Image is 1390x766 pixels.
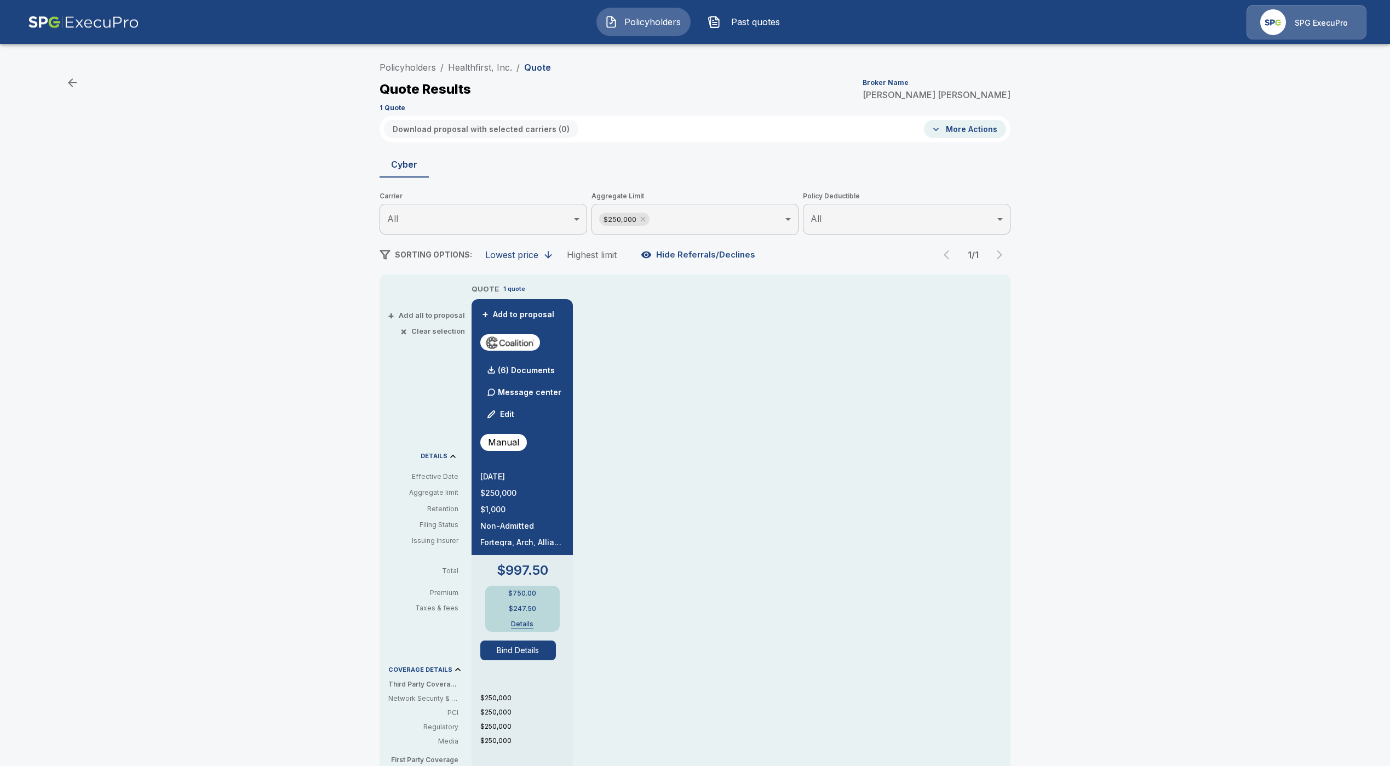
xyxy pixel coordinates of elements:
[509,605,536,612] p: $247.50
[863,79,909,86] p: Broker Name
[699,8,794,36] button: Past quotes IconPast quotes
[962,250,984,259] p: 1 / 1
[488,436,519,449] p: Manual
[380,83,471,96] p: Quote Results
[1260,9,1286,35] img: Agency Icon
[400,328,407,335] span: ×
[863,90,1010,99] p: [PERSON_NAME] [PERSON_NAME]
[501,621,544,627] button: Details
[1295,18,1348,28] p: SPG ExecuPro
[567,249,617,260] div: Highest limit
[380,151,429,178] button: Cyber
[388,520,458,530] p: Filing Status
[599,213,641,226] span: $250,000
[485,249,538,260] div: Lowest price
[622,15,682,28] span: Policyholders
[605,15,618,28] img: Policyholders Icon
[388,536,458,546] p: Issuing Insurer
[1247,5,1366,39] a: Agency IconSPG ExecuPro
[395,250,472,259] span: SORTING OPTIONS:
[803,191,1010,202] span: Policy Deductible
[483,403,520,425] button: Edit
[480,308,557,321] button: +Add to proposal
[811,213,822,224] span: All
[421,453,447,459] p: DETAILS
[380,61,551,74] nav: breadcrumb
[480,707,573,717] p: $250,000
[472,284,499,295] p: QUOTE
[498,367,555,374] p: (6) Documents
[448,62,512,73] a: Healthfirst, Inc.
[380,191,587,202] span: Carrier
[388,708,458,718] p: PCI
[480,489,564,497] p: $250,000
[480,522,564,530] p: Non-Admitted
[508,590,536,597] p: $750.00
[480,693,573,703] p: $250,000
[485,334,536,351] img: coalitioncyber
[388,605,467,611] p: Taxes & fees
[388,667,452,673] p: COVERAGE DETAILS
[390,312,465,319] button: +Add all to proposal
[388,679,467,689] p: Third Party Coverage
[28,5,139,39] img: AA Logo
[498,386,561,398] p: Message center
[388,694,458,704] p: Network Security & Privacy Liability
[480,473,564,481] p: [DATE]
[403,328,465,335] button: ×Clear selection
[380,105,405,111] p: 1 Quote
[639,244,760,265] button: Hide Referrals/Declines
[440,61,444,74] li: /
[388,488,458,498] p: Aggregate limit
[388,736,458,746] p: Media
[503,284,525,294] p: 1 quote
[497,564,548,577] p: $997.50
[599,213,650,226] div: $250,000
[388,722,458,732] p: Regulatory
[388,590,467,596] p: Premium
[380,62,436,73] a: Policyholders
[591,191,799,202] span: Aggregate Limit
[516,61,520,74] li: /
[524,63,551,72] p: Quote
[480,722,573,731] p: $250,000
[388,472,458,482] p: Effective Date
[725,15,785,28] span: Past quotes
[924,120,1006,138] button: More Actions
[480,736,573,746] p: $250,000
[384,120,578,138] button: Download proposal with selected carriers (0)
[388,755,467,765] p: First Party Coverage
[388,504,458,514] p: Retention
[708,15,721,28] img: Past quotes Icon
[480,539,564,546] p: Fortegra, Arch, Allianz, Aspen, Vantage
[388,312,394,319] span: +
[482,311,489,318] span: +
[480,641,556,660] button: Bind Details
[388,568,467,574] p: Total
[480,641,564,660] span: Bind Details
[596,8,691,36] button: Policyholders IconPolicyholders
[480,506,564,513] p: $1,000
[387,213,398,224] span: All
